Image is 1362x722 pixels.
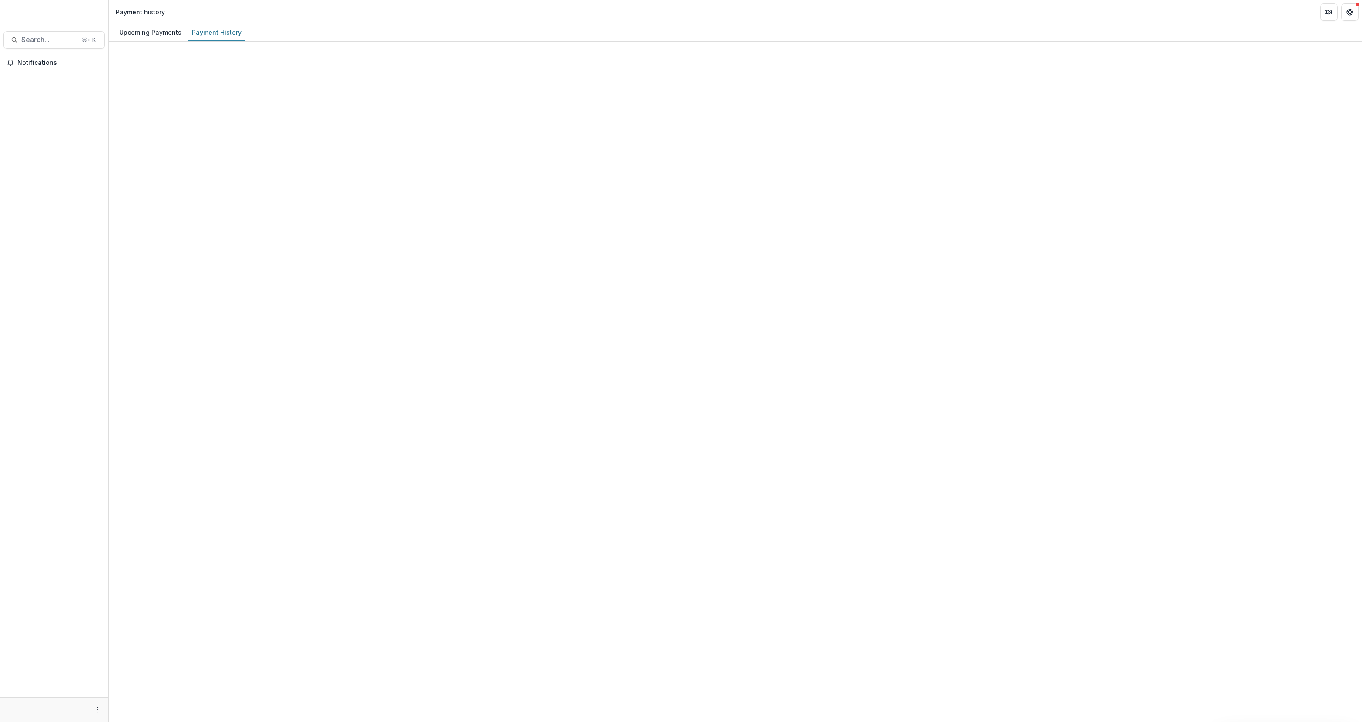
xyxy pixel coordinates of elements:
[93,705,103,715] button: More
[112,6,168,18] nav: breadcrumb
[3,31,105,49] button: Search...
[116,26,185,39] div: Upcoming Payments
[3,56,105,70] button: Notifications
[1320,3,1338,21] button: Partners
[188,24,245,41] a: Payment History
[80,35,97,45] div: ⌘ + K
[188,26,245,39] div: Payment History
[116,24,185,41] a: Upcoming Payments
[116,7,165,17] div: Payment history
[1341,3,1359,21] button: Get Help
[17,59,101,67] span: Notifications
[21,36,77,44] span: Search...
